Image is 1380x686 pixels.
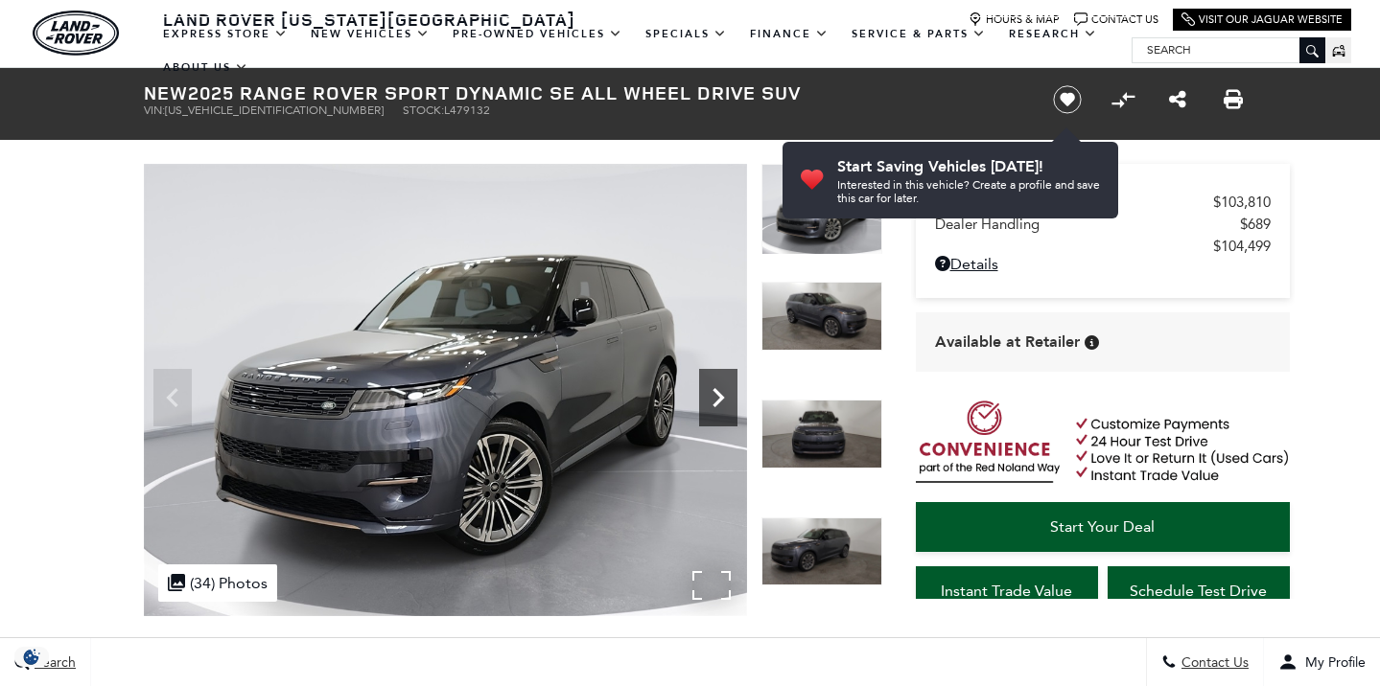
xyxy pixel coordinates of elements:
[634,17,738,51] a: Specials
[441,17,634,51] a: Pre-Owned Vehicles
[152,51,260,84] a: About Us
[1213,194,1271,211] span: $103,810
[761,164,882,255] img: New 2025 Varesine Blue LAND ROVER Dynamic SE image 1
[941,582,1072,600] span: Instant Trade Value
[738,17,840,51] a: Finance
[1213,238,1271,255] span: $104,499
[916,502,1290,552] a: Start Your Deal
[935,332,1080,353] span: Available at Retailer
[144,164,747,616] img: New 2025 Varesine Blue LAND ROVER Dynamic SE image 1
[152,17,1132,84] nav: Main Navigation
[144,103,165,117] span: VIN:
[935,216,1240,233] span: Dealer Handling
[761,400,882,469] img: New 2025 Varesine Blue LAND ROVER Dynamic SE image 3
[935,238,1271,255] a: $104,499
[33,11,119,56] img: Land Rover
[152,17,299,51] a: EXPRESS STORE
[761,282,882,351] img: New 2025 Varesine Blue LAND ROVER Dynamic SE image 2
[1109,85,1137,114] button: Compare vehicle
[761,517,882,586] img: New 2025 Varesine Blue LAND ROVER Dynamic SE image 4
[158,564,277,602] div: (34) Photos
[10,647,54,667] img: Opt-Out Icon
[935,255,1271,273] a: Details
[969,12,1060,27] a: Hours & Map
[444,103,490,117] span: L479132
[144,80,188,105] strong: New
[1085,335,1099,350] div: Vehicle is in stock and ready for immediate delivery. Due to demand, availability is subject to c...
[1169,88,1186,111] a: Share this New 2025 Range Rover Sport Dynamic SE All Wheel Drive SUV
[144,82,1021,103] h1: 2025 Range Rover Sport Dynamic SE All Wheel Drive SUV
[165,103,384,117] span: [US_VEHICLE_IDENTIFICATION_NUMBER]
[935,216,1271,233] a: Dealer Handling $689
[699,369,737,426] div: Next
[935,194,1271,211] a: MSRP $103,810
[299,17,441,51] a: New Vehicles
[163,8,575,31] span: Land Rover [US_STATE][GEOGRAPHIC_DATA]
[10,647,54,667] section: Click to Open Cookie Consent Modal
[916,566,1098,616] a: Instant Trade Value
[1264,638,1380,686] button: Open user profile menu
[1181,12,1343,27] a: Visit Our Jaguar Website
[33,11,119,56] a: land-rover
[1074,12,1158,27] a: Contact Us
[1298,654,1366,671] span: My Profile
[1050,517,1155,536] span: Start Your Deal
[152,8,587,31] a: Land Rover [US_STATE][GEOGRAPHIC_DATA]
[1130,582,1267,600] span: Schedule Test Drive
[1177,654,1249,671] span: Contact Us
[997,17,1109,51] a: Research
[1046,84,1088,115] button: Save vehicle
[403,103,444,117] span: Stock:
[1108,566,1290,616] a: Schedule Test Drive
[1133,38,1324,61] input: Search
[1240,216,1271,233] span: $689
[935,194,1213,211] span: MSRP
[1224,88,1243,111] a: Print this New 2025 Range Rover Sport Dynamic SE All Wheel Drive SUV
[840,17,997,51] a: Service & Parts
